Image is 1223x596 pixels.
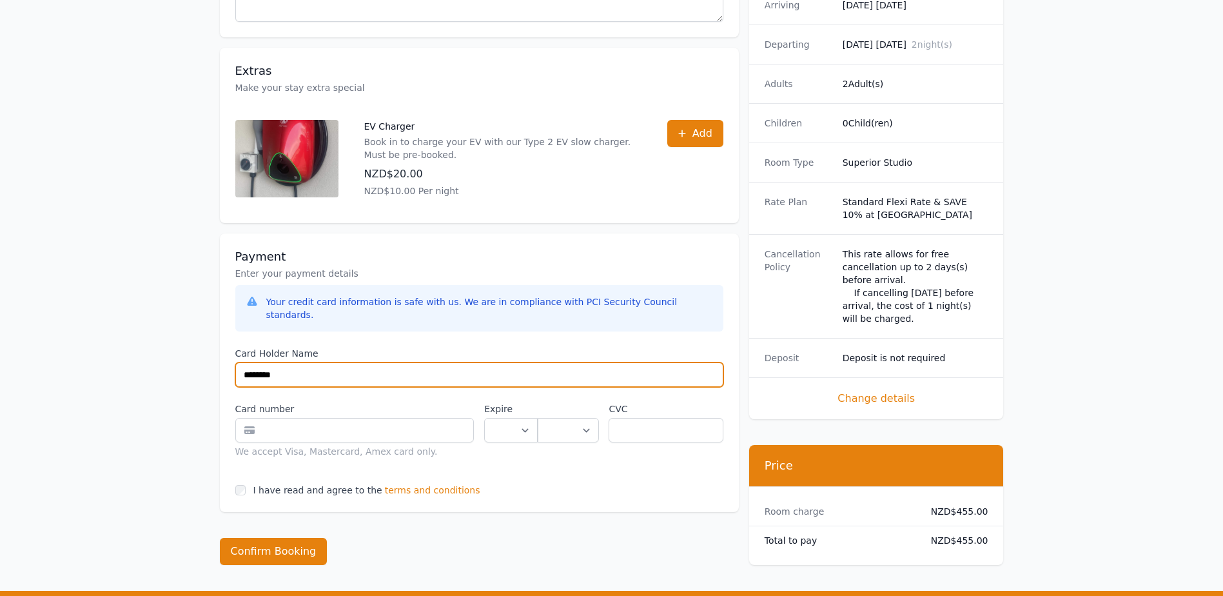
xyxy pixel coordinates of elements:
button: Confirm Booking [220,538,328,565]
dt: Adults [765,77,832,90]
p: Make your stay extra special [235,81,723,94]
dd: 2 Adult(s) [843,77,988,90]
p: Enter your payment details [235,267,723,280]
dd: Deposit is not required [843,352,988,364]
dt: Room charge [765,505,910,518]
dt: Rate Plan [765,195,832,221]
dt: Room Type [765,156,832,169]
span: Add [692,126,712,141]
dt: Deposit [765,352,832,364]
p: Book in to charge your EV with our Type 2 EV slow charger. Must be pre-booked. [364,135,641,161]
span: 2 night(s) [912,39,952,50]
label: Expire [484,402,538,415]
div: This rate allows for free cancellation up to 2 days(s) before arrival. If cancelling [DATE] befor... [843,248,988,325]
label: CVC [609,402,723,415]
p: EV Charger [364,120,641,133]
dt: Children [765,117,832,130]
h3: Extras [235,63,723,79]
dd: NZD$455.00 [921,534,988,547]
p: NZD$20.00 [364,166,641,182]
div: We accept Visa, Mastercard, Amex card only. [235,445,475,458]
label: Card number [235,402,475,415]
dd: Superior Studio [843,156,988,169]
dd: 0 Child(ren) [843,117,988,130]
label: I have read and agree to the [253,485,382,495]
button: Add [667,120,723,147]
span: terms and conditions [385,484,480,497]
h3: Payment [235,249,723,264]
dd: Standard Flexi Rate & SAVE 10% at [GEOGRAPHIC_DATA] [843,195,988,221]
span: Change details [765,391,988,406]
dt: Total to pay [765,534,910,547]
div: Your credit card information is safe with us. We are in compliance with PCI Security Council stan... [266,295,713,321]
dd: [DATE] [DATE] [843,38,988,51]
h3: Price [765,458,988,473]
dd: NZD$455.00 [921,505,988,518]
dt: Cancellation Policy [765,248,832,325]
dt: Departing [765,38,832,51]
label: Card Holder Name [235,347,723,360]
label: . [538,402,598,415]
p: NZD$10.00 Per night [364,184,641,197]
img: EV Charger [235,120,338,197]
